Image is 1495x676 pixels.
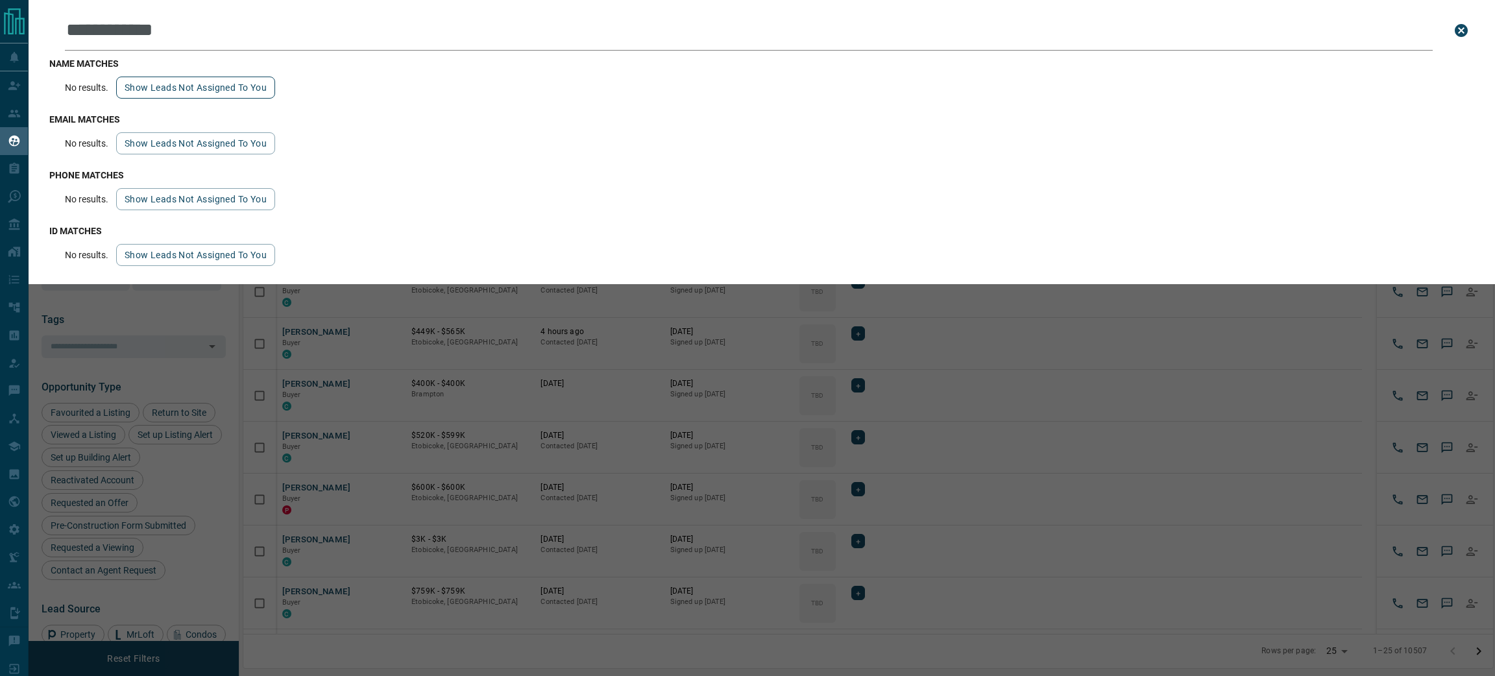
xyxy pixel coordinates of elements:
p: No results. [65,250,108,260]
p: No results. [65,82,108,93]
h3: name matches [49,58,1474,69]
button: show leads not assigned to you [116,188,275,210]
p: No results. [65,138,108,149]
button: show leads not assigned to you [116,244,275,266]
h3: email matches [49,114,1474,125]
button: close search bar [1448,18,1474,43]
h3: id matches [49,226,1474,236]
button: show leads not assigned to you [116,77,275,99]
h3: phone matches [49,170,1474,180]
p: No results. [65,194,108,204]
button: show leads not assigned to you [116,132,275,154]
